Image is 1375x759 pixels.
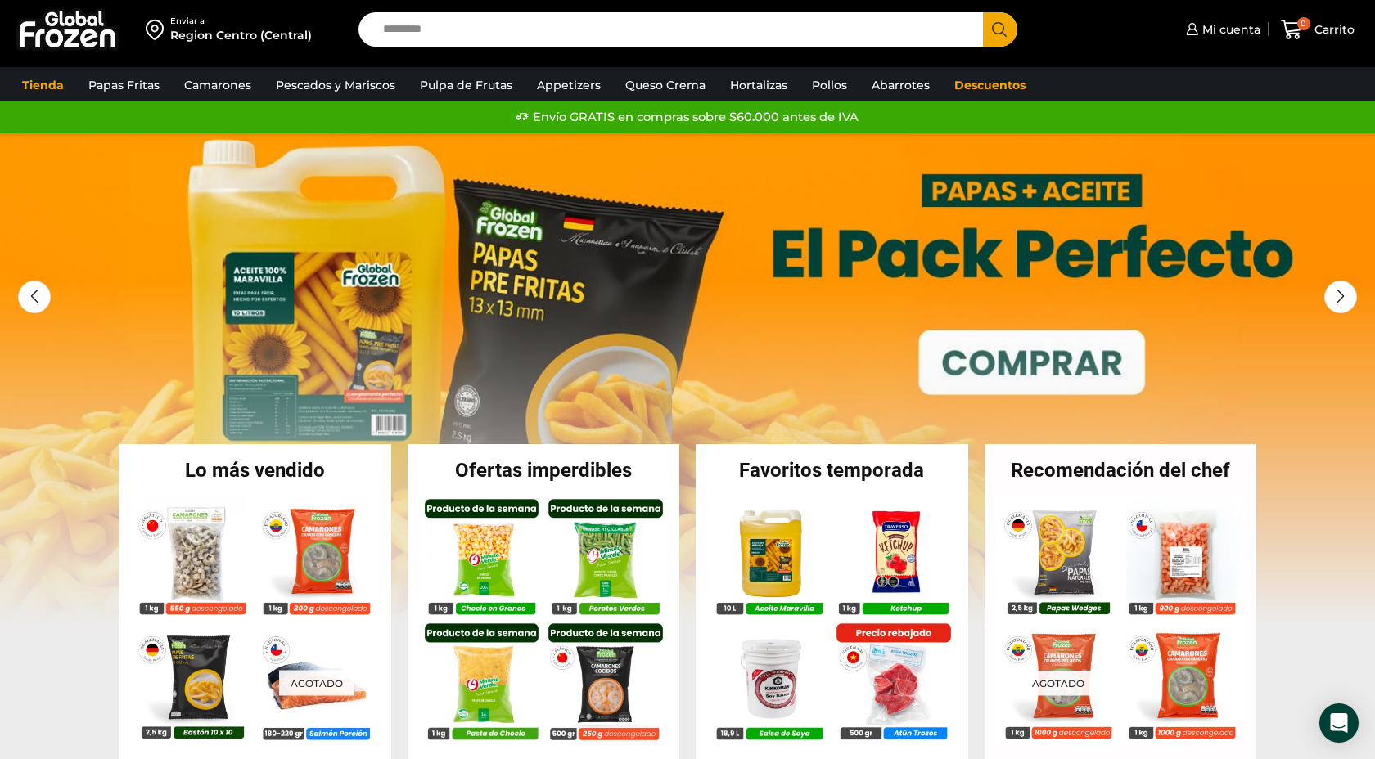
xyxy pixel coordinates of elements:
p: Agotado [279,671,354,696]
span: 0 [1297,17,1310,30]
h2: Recomendación del chef [985,460,1257,480]
div: Next slide [1324,281,1357,313]
a: Appetizers [529,70,609,101]
span: Carrito [1310,21,1355,38]
div: Previous slide [18,281,51,313]
h2: Favoritos temporada [696,460,968,480]
a: Pulpa de Frutas [412,70,521,101]
h2: Ofertas imperdibles [408,460,680,480]
div: Enviar a [170,16,312,27]
p: Agotado [1021,671,1096,696]
a: Papas Fritas [80,70,168,101]
img: address-field-icon.svg [146,16,170,43]
div: Open Intercom Messenger [1319,703,1359,743]
a: Hortalizas [722,70,796,101]
a: Abarrotes [863,70,938,101]
a: Pollos [804,70,855,101]
a: Pescados y Mariscos [268,70,403,101]
a: Queso Crema [617,70,714,101]
a: Camarones [176,70,259,101]
div: Region Centro (Central) [170,27,312,43]
a: Descuentos [946,70,1034,101]
a: 0 Carrito [1277,11,1359,49]
button: Search button [983,12,1017,47]
span: Mi cuenta [1198,21,1260,38]
a: Tienda [14,70,72,101]
h2: Lo más vendido [119,460,391,480]
a: Mi cuenta [1182,13,1260,46]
